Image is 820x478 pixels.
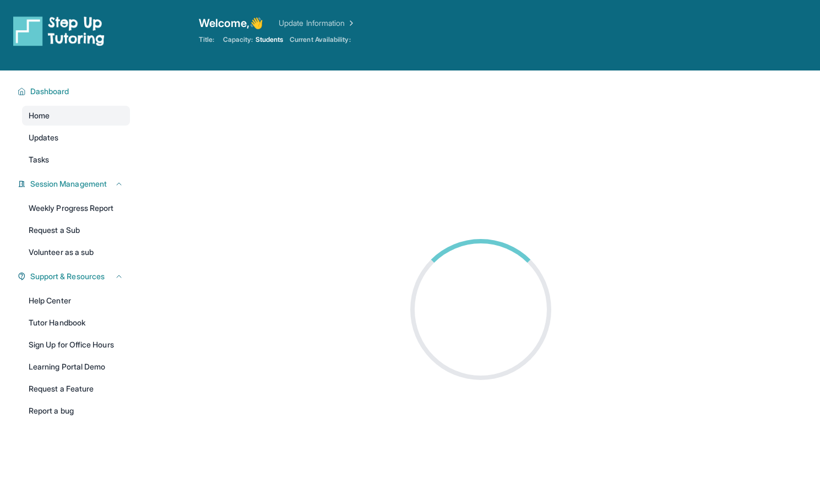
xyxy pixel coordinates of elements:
[22,335,130,355] a: Sign Up for Office Hours
[22,291,130,311] a: Help Center
[22,128,130,148] a: Updates
[199,15,264,31] span: Welcome, 👋
[30,271,105,282] span: Support & Resources
[290,35,350,44] span: Current Availability:
[30,178,107,189] span: Session Management
[30,86,69,97] span: Dashboard
[26,178,123,189] button: Session Management
[29,154,49,165] span: Tasks
[22,220,130,240] a: Request a Sub
[22,106,130,126] a: Home
[279,18,356,29] a: Update Information
[199,35,214,44] span: Title:
[22,313,130,333] a: Tutor Handbook
[29,132,59,143] span: Updates
[22,150,130,170] a: Tasks
[22,357,130,377] a: Learning Portal Demo
[345,18,356,29] img: Chevron Right
[22,401,130,421] a: Report a bug
[13,15,105,46] img: logo
[22,379,130,399] a: Request a Feature
[22,242,130,262] a: Volunteer as a sub
[22,198,130,218] a: Weekly Progress Report
[223,35,253,44] span: Capacity:
[26,271,123,282] button: Support & Resources
[29,110,50,121] span: Home
[256,35,284,44] span: Students
[26,86,123,97] button: Dashboard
